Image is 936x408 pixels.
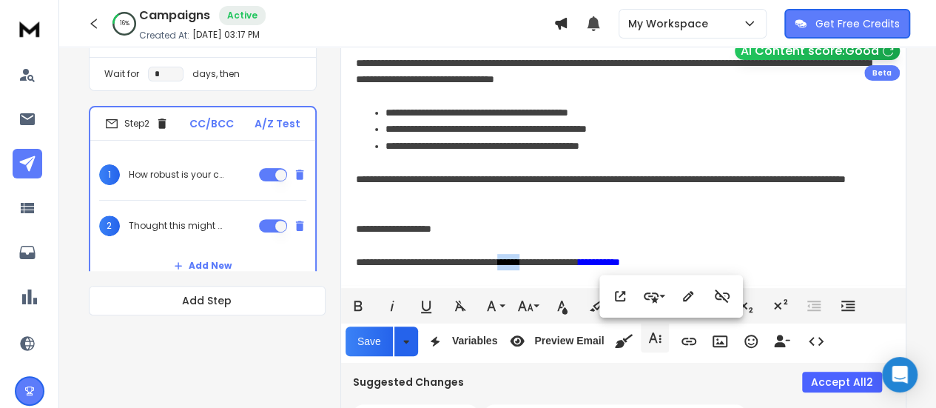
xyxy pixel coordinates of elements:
[192,29,260,41] p: [DATE] 03:17 PM
[139,30,189,41] p: Created At:
[255,116,300,131] p: A/Z Test
[628,16,714,31] p: My Workspace
[189,116,234,131] p: CC/BCC
[531,335,607,347] span: Preview Email
[15,15,44,42] img: logo
[162,251,243,281] button: Add New
[708,281,736,311] button: Unlink
[378,291,406,321] button: Italic (Ctrl+I)
[674,281,702,311] button: Edit Link
[882,357,918,392] div: Open Intercom Messenger
[503,327,607,356] button: Preview Email
[421,327,501,356] button: Variables
[139,7,210,24] h1: Campaigns
[192,68,240,80] p: days, then
[105,117,169,130] div: Step 2
[219,6,266,25] div: Active
[735,42,900,60] button: AI Content score:Good
[864,65,900,81] div: Beta
[104,68,139,80] p: Wait for
[120,19,129,28] p: 16 %
[802,372,882,392] button: Accept All2
[815,16,900,31] p: Get Free Credits
[346,327,393,356] button: Save
[129,169,223,181] p: How robust is your current QA setup?
[480,291,508,321] button: Font Family
[446,291,474,321] button: Clear Formatting
[606,281,634,311] button: Open Link
[129,220,223,232] p: Thought this might be useful for {{companyName}}
[89,106,317,291] li: Step2CC/BCCA/Z Test1How robust is your current QA setup?2Thought this might be useful for {{compa...
[449,335,501,347] span: Variables
[353,375,464,389] h3: Suggested Changes
[344,291,372,321] button: Bold (Ctrl+B)
[802,327,830,356] button: Code View
[99,215,120,236] span: 2
[784,9,910,39] button: Get Free Credits
[89,286,326,315] button: Add Step
[800,291,828,321] button: Decrease Indent (Ctrl+[)
[640,281,668,311] button: Style
[99,164,120,185] span: 1
[834,291,862,321] button: Increase Indent (Ctrl+])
